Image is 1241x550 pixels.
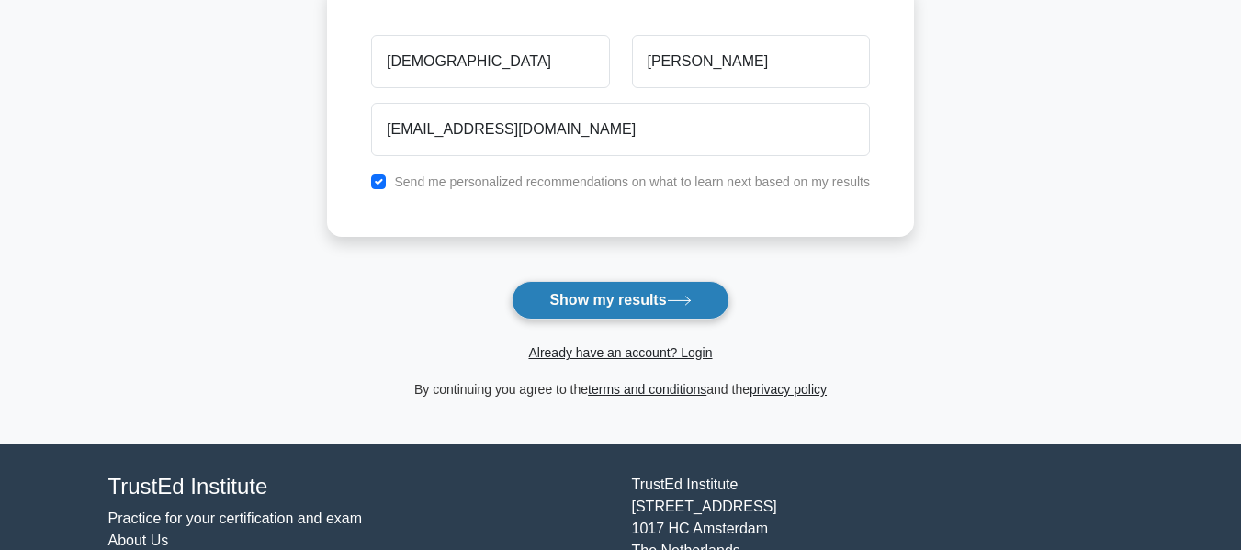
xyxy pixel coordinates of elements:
[108,533,169,548] a: About Us
[371,103,870,156] input: Email
[512,281,728,320] button: Show my results
[750,382,827,397] a: privacy policy
[108,474,610,500] h4: TrustEd Institute
[528,345,712,360] a: Already have an account? Login
[108,511,363,526] a: Practice for your certification and exam
[371,35,609,88] input: First name
[632,35,870,88] input: Last name
[394,174,870,189] label: Send me personalized recommendations on what to learn next based on my results
[588,382,706,397] a: terms and conditions
[316,378,925,400] div: By continuing you agree to the and the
